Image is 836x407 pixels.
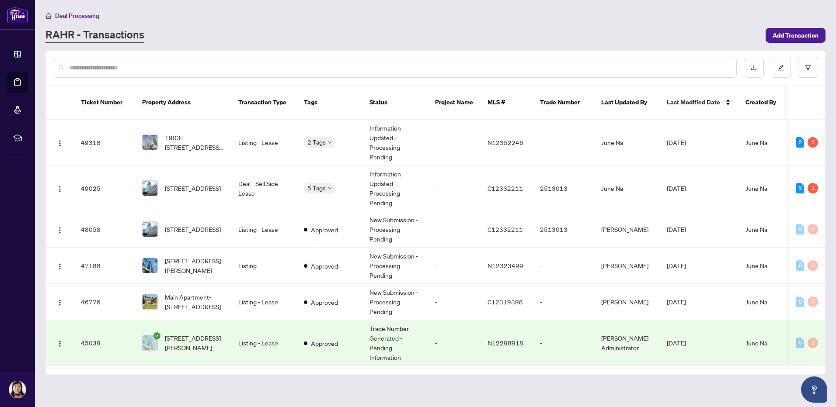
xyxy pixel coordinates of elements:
td: Listing - Lease [231,211,297,248]
span: [DATE] [667,184,686,192]
span: 1903-[STREET_ADDRESS][PERSON_NAME] [165,133,224,152]
span: [STREET_ADDRESS][PERSON_NAME] [165,256,224,275]
img: Logo [56,299,63,306]
td: New Submission - Processing Pending [362,248,428,284]
div: 2 [796,137,804,148]
div: 0 [808,338,818,348]
button: edit [771,58,791,78]
span: down [327,186,332,190]
td: [PERSON_NAME] [594,248,660,284]
span: filter [805,65,811,71]
th: Transaction Type [231,86,297,120]
span: Approved [311,297,338,307]
td: Listing - Lease [231,284,297,320]
button: filter [798,58,818,78]
div: 0 [796,338,804,348]
span: [DATE] [667,339,686,347]
th: Last Updated By [594,86,660,120]
button: Logo [53,295,67,309]
button: Logo [53,135,67,149]
span: June Na [745,298,767,306]
img: thumbnail-img [143,258,157,273]
th: Last Modified Date [660,86,738,120]
span: down [327,140,332,145]
div: 0 [808,260,818,271]
td: - [428,120,481,166]
span: June Na [745,225,767,233]
td: 2513013 [533,211,594,248]
span: download [751,65,757,71]
td: - [428,166,481,211]
td: 46776 [74,284,135,320]
span: N12352246 [488,138,523,146]
img: thumbnail-img [143,222,157,237]
td: Information Updated - Processing Pending [362,120,428,166]
th: Property Address [135,86,231,120]
span: Add Transaction [773,28,819,42]
td: - [428,284,481,320]
span: June Na [745,339,767,347]
span: check-circle [153,332,160,339]
div: 0 [796,224,804,235]
td: 45039 [74,320,135,366]
span: Last Modified Date [667,97,720,107]
td: June Na [594,166,660,211]
td: 2513013 [533,166,594,211]
span: N12323499 [488,262,523,269]
td: - [533,320,594,366]
span: June Na [745,138,767,146]
img: Logo [56,227,63,234]
img: Logo [56,140,63,147]
button: Logo [53,336,67,350]
img: logo [7,7,28,23]
span: [STREET_ADDRESS][PERSON_NAME] [165,333,224,352]
td: New Submission - Processing Pending [362,211,428,248]
span: Main Apartment-[STREET_ADDRESS] [165,292,224,311]
button: Add Transaction [766,28,826,43]
span: June Na [745,262,767,269]
span: Approved [311,338,338,348]
td: Listing - Lease [231,120,297,166]
button: Logo [53,222,67,236]
td: - [533,120,594,166]
div: 2 [796,183,804,193]
button: Logo [53,181,67,195]
img: Logo [56,186,63,193]
span: N12298918 [488,339,523,347]
span: Approved [311,225,338,235]
div: 0 [796,260,804,271]
div: 2 [808,137,818,148]
td: 49025 [74,166,135,211]
td: 49318 [74,120,135,166]
td: Listing [231,248,297,284]
td: - [428,248,481,284]
td: - [428,320,481,366]
span: 5 Tags [307,183,326,193]
a: RAHR - Transactions [45,28,144,43]
img: thumbnail-img [143,135,157,150]
span: [DATE] [667,298,686,306]
div: 0 [808,224,818,235]
td: - [533,284,594,320]
button: Logo [53,259,67,272]
td: Deal - Sell Side Lease [231,166,297,211]
button: Open asap [801,376,827,403]
span: 2 Tags [307,137,326,147]
span: C12319398 [488,298,523,306]
span: Deal Processing [55,12,99,20]
td: - [533,248,594,284]
span: [STREET_ADDRESS] [165,183,221,193]
th: Status [362,86,428,120]
td: Trade Number Generated - Pending Information [362,320,428,366]
td: New Submission - Processing Pending [362,284,428,320]
span: June Na [745,184,767,192]
div: 1 [808,183,818,193]
img: thumbnail-img [143,294,157,309]
img: Profile Icon [9,381,26,398]
button: download [744,58,764,78]
span: [DATE] [667,138,686,146]
td: June Na [594,120,660,166]
div: 0 [808,297,818,307]
span: [DATE] [667,262,686,269]
img: Logo [56,340,63,347]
